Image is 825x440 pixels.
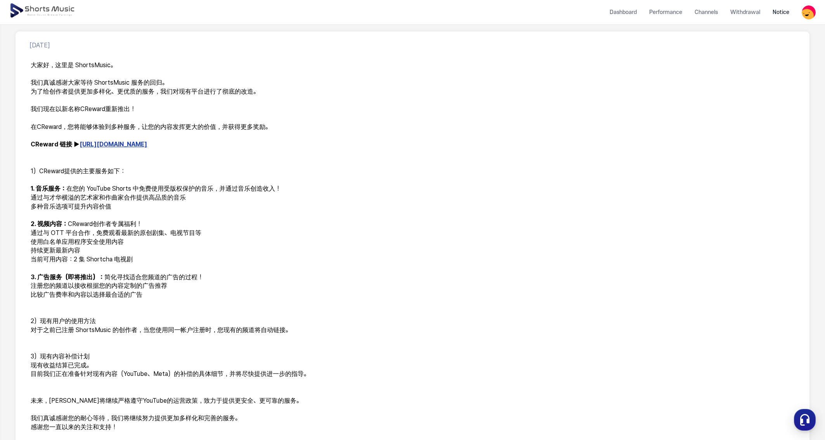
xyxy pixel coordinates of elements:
font: [URL][DOMAIN_NAME] [80,141,147,148]
font: 3. 广告服务（即将推出）： [31,273,104,281]
font: 2）现有用户的使用方法 [31,317,96,325]
font: CReward创作者专属福利！ [68,220,142,228]
font: 现有收益结算已完成。 [31,362,92,369]
font: 比较广告费率和内容以选择最合适的广告 [31,291,142,298]
a: Home [2,246,51,266]
span: Messages [64,258,87,264]
font: 在CReward，您将能够体验到多种服务，让您的内容发挥更大的价值，并获得更多奖励。 [31,123,271,130]
font: 注册您的频道以接收根据您的内容定制的广告推荐 [31,282,167,289]
font: 1. 音乐服务： [31,185,66,192]
span: Settings [115,258,134,264]
font: 为了给创作者提供更加多样化、更优质的服务，我们对现有平台进行了彻底的改造。 [31,88,259,95]
font: 感谢您一直以来的关注和支持！ [31,423,117,431]
font: 3）现有内容补偿计划 [31,353,90,360]
font: 1）CReward提供的主要服务如下： [31,167,126,175]
font: 持续更新最新内容 [31,247,80,254]
font: 我们真诚感谢大家等待 ShortsMusic 服务的回归。 [31,79,168,86]
a: Notice [766,2,796,23]
font: 使用白名单应用程序安全使用内容 [31,238,124,245]
a: [URL][DOMAIN_NAME] [80,141,147,148]
font: 通过与才华横溢的艺术家和作曲家合作提供高品质的音乐 [31,194,186,201]
span: Home [20,258,33,264]
font: 当前可用内容：2 集 Shortcha 电视剧 [31,256,133,263]
font: 未来，[PERSON_NAME]将继续严格遵守YouTube的运营政策，致力于提供更安全、更可靠的服务。 [31,397,302,404]
font: CReward 链接 ▶ [31,141,80,148]
font: 多种音乐选项可提升内容价值 [31,203,111,210]
a: Settings [100,246,149,266]
a: Withdrawal [724,2,766,23]
font: 我们真诚感谢您的耐心等待，我们将继续努力提供更加多样化和完善的服务。 [31,414,241,422]
font: 对于之前已注册 ShortsMusic 的创作者，当您使用同一帐户注册时，您现有的频道将自动链接。 [31,326,291,334]
font: 我们现在以新名称 [31,105,80,113]
font: 通过与 OTT 平台合作，免费观看最新的原创剧集、电视节目等 [31,229,201,237]
font: 2. 视频内容： [31,220,68,228]
a: Performance [643,2,688,23]
img: 사용자 미지 [802,5,816,19]
font: [DATE] [29,42,50,49]
font: 大家好，这里是 ShortsMusic。 [31,61,116,69]
a: Channels [688,2,724,23]
font: 在您的 YouTube Shorts 中免费使用受版权保护的音乐，并通过音乐创造收入！ [66,185,281,192]
a: Messages [51,246,100,266]
font: 简化寻找适合您频道的广告的过程！ [104,273,203,281]
a: Dashboard [603,2,643,23]
font: 重新推出！ [105,105,136,113]
font: 目前我们正在准备针对现有内容（YouTube、Meta）的补偿的具体细节，并将尽快提供进一步的指导。 [31,370,310,377]
font: CReward [80,105,105,113]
